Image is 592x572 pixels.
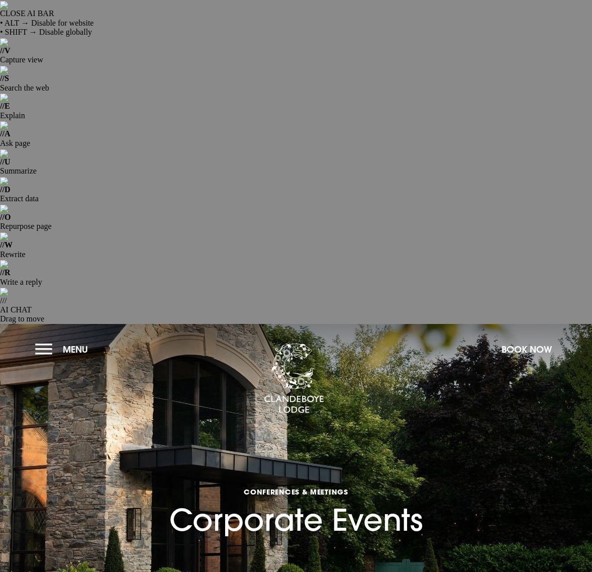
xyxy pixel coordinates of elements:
[169,487,423,497] span: Conferences & Meetings
[63,344,88,355] span: Menu
[169,417,423,538] h1: Corporate Events
[35,339,93,360] button: Menu
[497,339,557,360] button: Book Now
[264,344,324,414] img: Clandeboye Lodge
